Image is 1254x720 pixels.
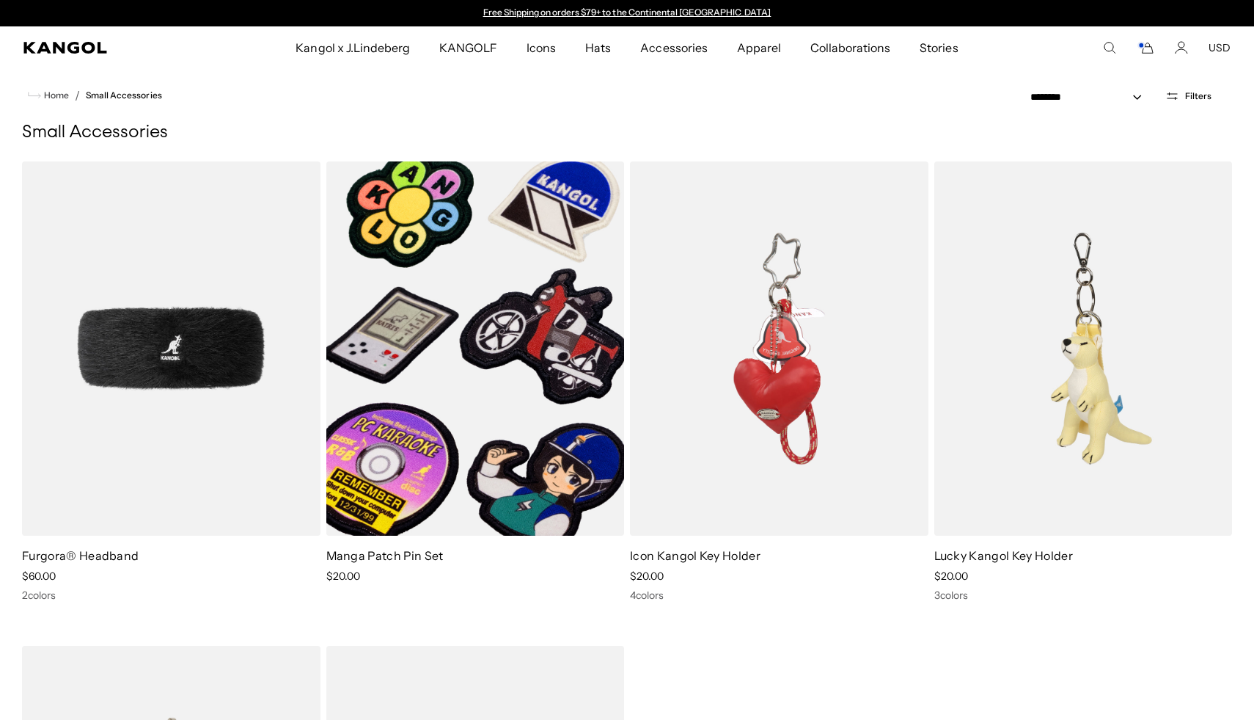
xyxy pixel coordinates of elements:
[483,7,771,18] a: Free Shipping on orders $79+ to the Continental [GEOGRAPHIC_DATA]
[28,89,69,102] a: Home
[796,26,905,69] a: Collaborations
[920,26,958,69] span: Stories
[22,589,320,602] div: 2 colors
[1103,41,1116,54] summary: Search here
[1156,90,1220,103] button: Open filters
[640,26,707,69] span: Accessories
[476,7,778,19] slideshow-component: Announcement bar
[934,589,1233,602] div: 3 colors
[296,26,410,69] span: Kangol x J.Lindeberg
[934,548,1073,563] a: Lucky Kangol Key Holder
[326,570,360,583] span: $20.00
[527,26,556,69] span: Icons
[476,7,778,19] div: 1 of 2
[1209,41,1231,54] button: USD
[722,26,796,69] a: Apparel
[1024,90,1156,105] select: Sort by: Featured
[1137,41,1154,54] button: Cart
[425,26,512,69] a: KANGOLF
[281,26,425,69] a: Kangol x J.Lindeberg
[86,90,161,101] a: Small Accessories
[630,570,664,583] span: $20.00
[326,161,625,536] img: Manga Patch Pin Set
[41,90,69,101] span: Home
[571,26,626,69] a: Hats
[22,548,139,563] a: Furgora® Headband
[626,26,722,69] a: Accessories
[512,26,571,69] a: Icons
[23,42,195,54] a: Kangol
[69,87,80,104] li: /
[439,26,497,69] span: KANGOLF
[1175,41,1188,54] a: Account
[22,161,320,536] img: Furgora® Headband
[737,26,781,69] span: Apparel
[326,548,444,563] a: Manga Patch Pin Set
[810,26,890,69] span: Collaborations
[585,26,611,69] span: Hats
[630,589,928,602] div: 4 colors
[1185,91,1211,101] span: Filters
[934,570,968,583] span: $20.00
[630,161,928,536] img: Icon Kangol Key Holder
[934,161,1233,536] img: Lucky Kangol Key Holder
[630,548,760,563] a: Icon Kangol Key Holder
[22,122,1232,144] h1: Small Accessories
[476,7,778,19] div: Announcement
[22,570,56,583] span: $60.00
[905,26,972,69] a: Stories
